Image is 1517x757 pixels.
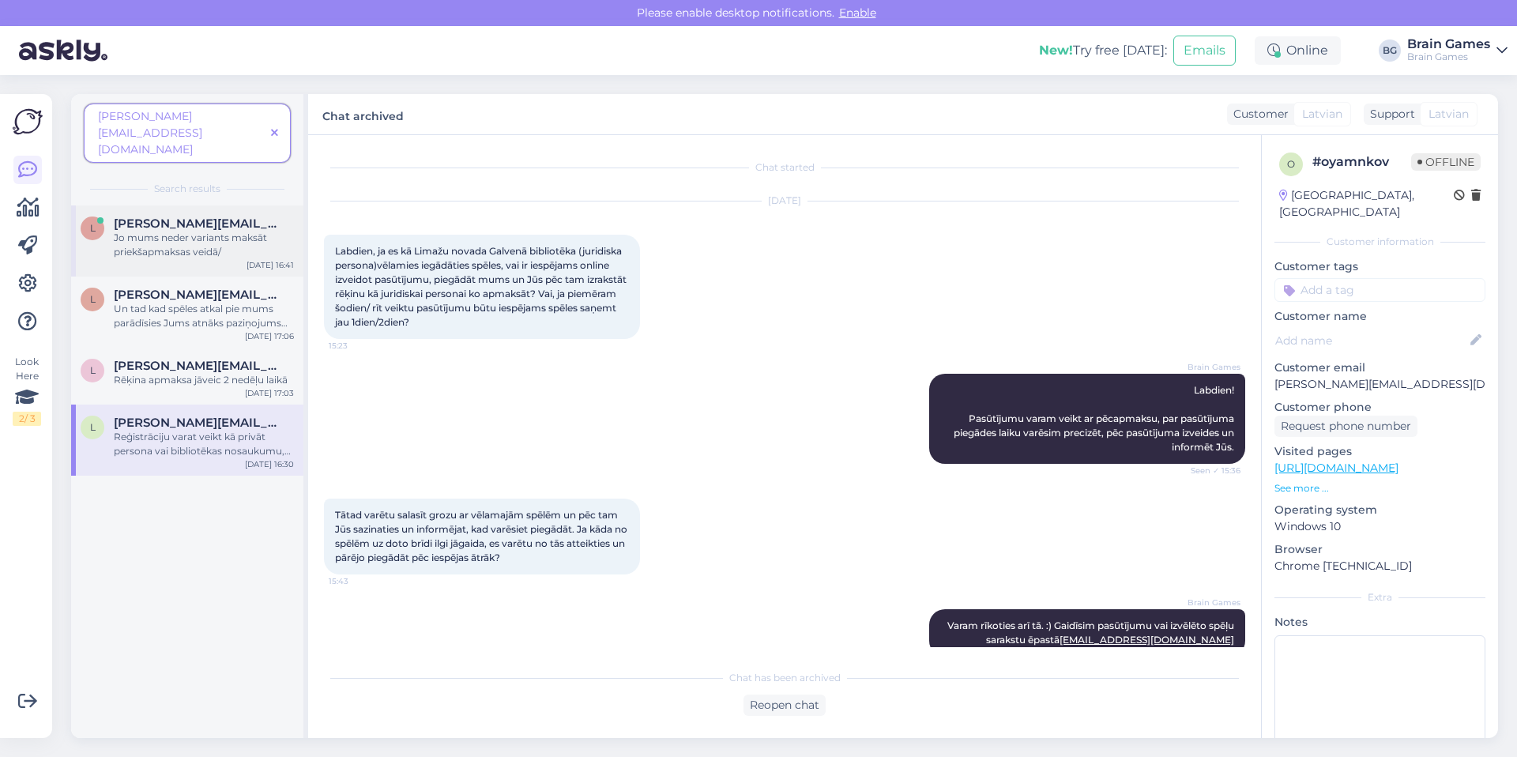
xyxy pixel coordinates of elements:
[1039,43,1073,58] b: New!
[1173,36,1236,66] button: Emails
[1275,332,1467,349] input: Add name
[247,259,294,271] div: [DATE] 16:41
[1274,360,1485,376] p: Customer email
[329,340,388,352] span: 15:23
[335,509,630,563] span: Tātad varētu salasīt grozu ar vēlamajām spēlēm un pēc tam Jūs sazinaties un informējat, kad varēs...
[114,231,294,259] div: Jo mums neder variants maksāt priekšapmaksas veidā/
[1379,40,1401,62] div: BG
[114,373,294,387] div: Rēķina apmaksa jāveic 2 nedēļu laikā
[1227,106,1289,122] div: Customer
[1274,541,1485,558] p: Browser
[1279,187,1454,220] div: [GEOGRAPHIC_DATA], [GEOGRAPHIC_DATA]
[154,182,220,196] span: Search results
[90,222,96,234] span: l
[1181,361,1240,373] span: Brain Games
[114,217,278,231] span: linda.sumeiko@limbazunovads.lv
[1407,38,1490,51] div: Brain Games
[114,416,278,430] span: linda.sumeiko@limbazunovads.lv
[245,458,294,470] div: [DATE] 16:30
[1274,235,1485,249] div: Customer information
[114,302,294,330] div: Un tad kad spēles atkal pie mums parādīsies Jums atnāks paziņojums uz e-pastu.
[1411,153,1481,171] span: Offline
[1274,278,1485,302] input: Add a tag
[1364,106,1415,122] div: Support
[324,194,1245,208] div: [DATE]
[324,160,1245,175] div: Chat started
[335,245,629,328] span: Labdien, ja es kā Limažu novada Galvenā bibliotēka (juridiska persona)vēlamies iegādāties spēles,...
[13,412,41,426] div: 2 / 3
[322,104,404,125] label: Chat archived
[13,355,41,426] div: Look Here
[1302,106,1342,122] span: Latvian
[1274,399,1485,416] p: Customer phone
[1407,38,1508,63] a: Brain GamesBrain Games
[90,364,96,376] span: l
[114,288,278,302] span: linda.sumeiko@limbazunovads.lv
[1181,597,1240,608] span: Brain Games
[13,107,43,137] img: Askly Logo
[1312,153,1411,171] div: # oyamnkov
[1407,51,1490,63] div: Brain Games
[1274,614,1485,631] p: Notes
[1274,308,1485,325] p: Customer name
[729,671,841,685] span: Chat has been archived
[1274,502,1485,518] p: Operating system
[1255,36,1341,65] div: Online
[1274,258,1485,275] p: Customer tags
[954,384,1237,453] span: Labdien! Pasūtījumu varam veikt ar pēcapmaksu, par pasūtījuma piegādes laiku varēsim precizēt, pē...
[114,430,294,458] div: Reģistrāciju varat veikt kā privāt persona vai bibliotēkas nosaukumu, ēpastā var norādīt pasūtīju...
[1287,158,1295,170] span: o
[1274,518,1485,535] p: Windows 10
[329,575,388,587] span: 15:43
[245,387,294,399] div: [DATE] 17:03
[1039,41,1167,60] div: Try free [DATE]:
[1274,416,1417,437] div: Request phone number
[1181,465,1240,476] span: Seen ✓ 15:36
[1274,481,1485,495] p: See more ...
[90,421,96,433] span: l
[245,330,294,342] div: [DATE] 17:06
[1274,461,1398,475] a: [URL][DOMAIN_NAME]
[743,695,826,716] div: Reopen chat
[1274,443,1485,460] p: Visited pages
[1274,558,1485,574] p: Chrome [TECHNICAL_ID]
[1060,634,1234,646] a: [EMAIL_ADDRESS][DOMAIN_NAME]
[1274,376,1485,393] p: [PERSON_NAME][EMAIL_ADDRESS][DOMAIN_NAME]
[947,620,1237,646] span: Varam rīkoties arī tā. :) Gaidīsim pasūtījumu vai izvēlēto spēļu sarakstu ēpastā
[1429,106,1469,122] span: Latvian
[114,359,278,373] span: linda.sumeiko@limbazunovads.lv
[834,6,881,20] span: Enable
[1274,590,1485,604] div: Extra
[90,293,96,305] span: l
[98,109,202,156] span: [PERSON_NAME][EMAIL_ADDRESS][DOMAIN_NAME]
